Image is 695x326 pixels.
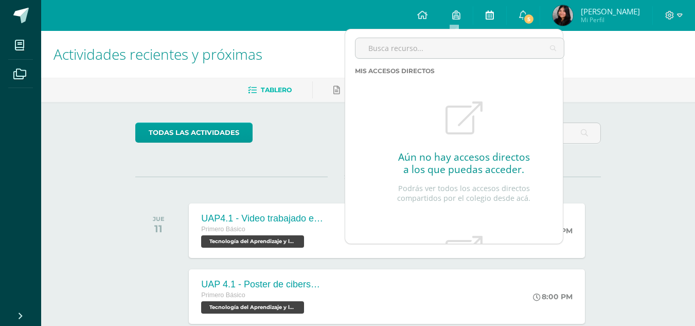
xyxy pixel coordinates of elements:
[581,15,640,24] span: Mi Perfil
[355,67,435,75] span: Mis accesos directos
[248,82,292,98] a: Tablero
[135,123,253,143] a: todas las Actividades
[201,301,304,314] span: Tecnología del Aprendizaje y la Comunicación 'C'
[153,222,165,235] div: 11
[523,13,534,25] span: 5
[355,38,564,58] input: Busca recurso...
[153,215,165,222] div: JUE
[201,279,325,290] div: UAP 4.1 - Poster de ciberseguridad
[201,213,325,224] div: UAP4.1 - Video trabajado en grupos
[344,86,432,94] span: Pendientes de entrega
[201,291,245,299] span: Primero Básico
[333,82,432,98] a: Pendientes de entrega
[533,292,573,301] div: 8:00 PM
[553,5,573,26] img: 014b95b3d57dfcf111ab265d698185a5.png
[201,226,245,233] span: Primero Básico
[54,44,262,64] span: Actividades recientes y próximas
[261,86,292,94] span: Tablero
[201,235,304,248] span: Tecnología del Aprendizaje y la Comunicación 'C'
[328,172,408,181] span: SEPTIEMBRE
[398,151,530,176] h2: Aún no hay accesos directos a los que puedas acceder.
[581,6,640,16] span: [PERSON_NAME]
[390,184,538,203] p: Podrás ver todos los accesos directos compartidos por el colegio desde acá.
